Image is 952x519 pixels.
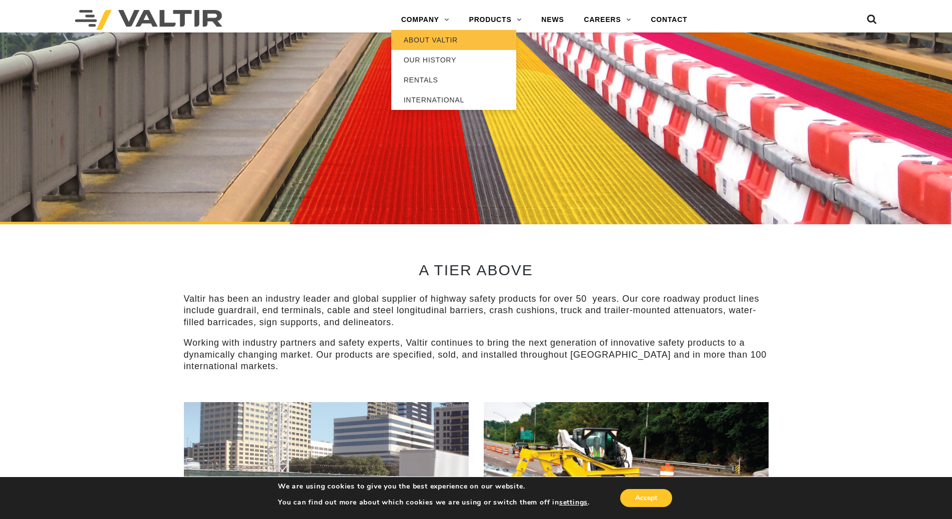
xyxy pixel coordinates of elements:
[559,498,588,507] button: settings
[184,337,769,372] p: Working with industry partners and safety experts, Valtir continues to bring the next generation ...
[75,10,222,30] img: Valtir
[574,10,641,30] a: CAREERS
[391,50,516,70] a: OUR HISTORY
[459,10,532,30] a: PRODUCTS
[391,10,459,30] a: COMPANY
[391,30,516,50] a: ABOUT VALTIR
[531,10,574,30] a: NEWS
[278,482,590,491] p: We are using cookies to give you the best experience on our website.
[184,293,769,328] p: Valtir has been an industry leader and global supplier of highway safety products for over 50 yea...
[641,10,697,30] a: CONTACT
[278,498,590,507] p: You can find out more about which cookies we are using or switch them off in .
[184,262,769,278] h2: A TIER ABOVE
[620,489,672,507] button: Accept
[391,70,516,90] a: RENTALS
[391,90,516,110] a: INTERNATIONAL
